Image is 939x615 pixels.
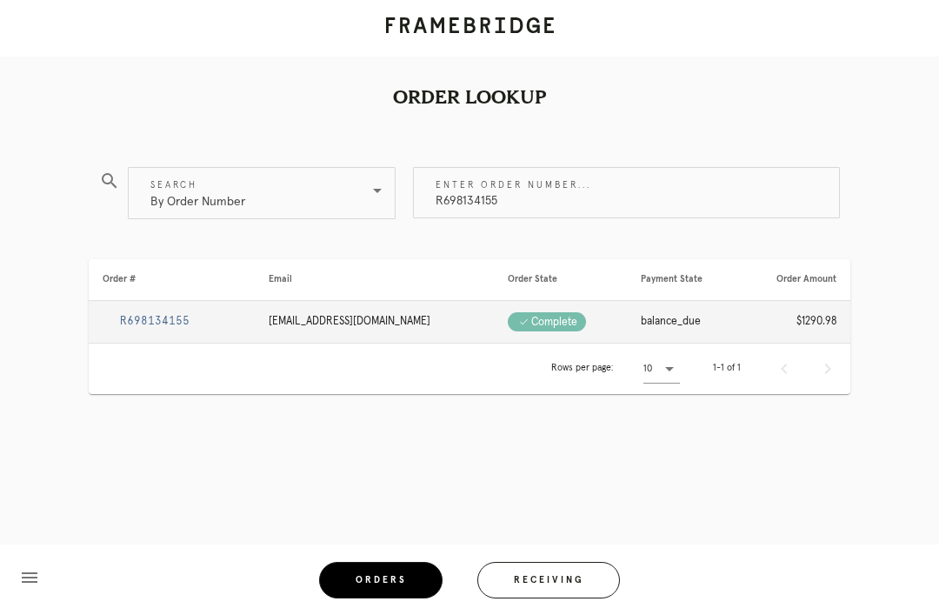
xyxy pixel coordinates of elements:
[355,576,407,585] span: Orders
[19,567,40,588] i: menu
[129,168,267,218] div: By Order Number
[643,355,680,383] div: 10$vuetify.dataTable.itemsPerPageText
[776,275,836,284] span: Order Amount
[460,562,637,588] a: Receiving
[89,259,255,301] th: Order #
[513,576,584,585] span: Receiving
[551,344,680,394] div: Rows per page:
[508,275,557,284] span: Order State
[494,259,628,301] th: Order State
[255,259,493,301] th: Email
[99,170,120,191] i: search
[740,259,850,301] th: Order Amount
[477,562,620,598] button: Receiving
[103,316,207,327] a: R698134155
[641,275,703,284] span: Payment State
[393,78,546,115] h2: Order Lookup
[627,301,740,343] td: balance_due
[128,167,396,219] div: SearchBy Order Number
[643,361,652,377] div: 10
[302,562,460,588] a: Orders
[385,17,555,34] img: framebridge-logo-text-d1db7b7b2b74c85e67bf30a22fc4e78f.svg
[319,562,443,598] button: Orders
[740,301,850,343] td: $1290.98
[255,301,493,343] td: [EMAIL_ADDRESS][DOMAIN_NAME]
[103,275,136,284] span: Order #
[713,362,741,376] div: 1-1 of 1
[627,259,740,301] th: Payment State
[531,315,577,331] div: complete
[269,275,292,284] span: Email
